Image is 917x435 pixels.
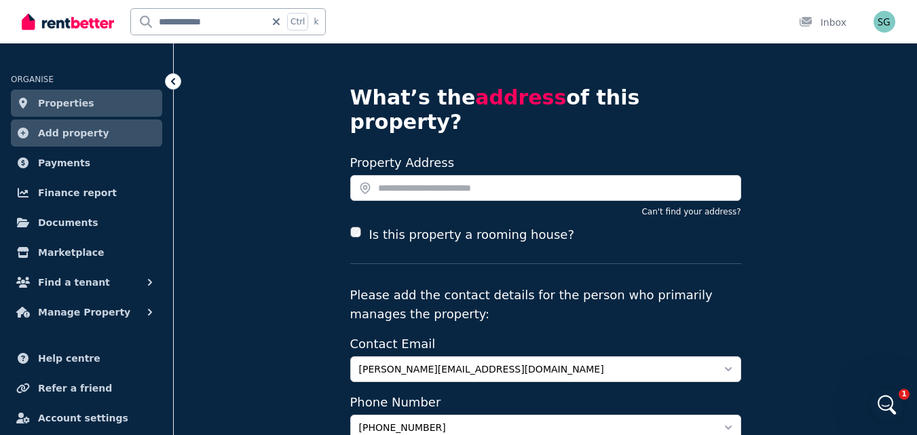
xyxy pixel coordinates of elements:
[16,46,43,73] img: Profile image for The RentBetter Team
[22,12,114,32] img: RentBetter
[899,389,910,400] span: 1
[38,125,109,141] span: Add property
[11,179,162,206] a: Finance report
[350,356,741,382] button: [PERSON_NAME][EMAIL_ADDRESS][DOMAIN_NAME]
[350,393,741,412] label: Phone Number
[90,310,181,364] button: Messages
[25,159,41,175] img: Jodie avatar
[350,86,741,134] h4: What’s the of this property?
[38,380,112,396] span: Refer a friend
[48,110,127,124] div: [PERSON_NAME]
[151,60,193,74] div: • 1m ago
[350,335,741,354] label: Contact Email
[45,147,909,158] span: Hey there 👋 Welcome to RentBetter! On RentBetter, taking control and managing your property is ea...
[314,16,318,27] span: k
[100,5,174,29] h1: Messages
[11,75,54,84] span: ORGANISE
[38,274,110,290] span: Find a tenant
[350,155,455,170] label: Property Address
[359,421,713,434] span: [PHONE_NUMBER]
[11,404,162,432] a: Account settings
[38,350,100,366] span: Help centre
[38,155,90,171] span: Payments
[99,160,137,174] div: • [DATE]
[48,47,198,58] span: Did that answer your question?
[109,344,162,354] span: Messages
[11,149,162,176] a: Payments
[350,286,741,324] p: Please add the contact details for the person who primarily manages the property:
[38,410,128,426] span: Account settings
[11,239,162,266] a: Marketplace
[11,209,162,236] a: Documents
[475,86,566,109] span: address
[359,362,713,376] span: [PERSON_NAME][EMAIL_ADDRESS][DOMAIN_NAME]
[38,95,94,111] span: Properties
[48,97,481,108] span: Hi [PERSON_NAME] here. Are you referring to running tenant checks through the platform?
[369,225,574,244] label: Is this property a rooming house?
[11,375,162,402] a: Refer a friend
[181,310,272,364] button: Help
[38,304,130,320] span: Manage Property
[11,269,162,296] button: Find a tenant
[31,344,59,354] span: Home
[215,344,237,354] span: Help
[38,185,117,201] span: Finance report
[16,96,43,124] img: Profile image for Rochelle
[799,16,846,29] div: Inbox
[38,244,104,261] span: Marketplace
[11,119,162,147] a: Add property
[11,345,162,372] a: Help centre
[11,90,162,117] a: Properties
[874,11,895,33] img: Sarath Chandra Ganaparthi
[20,148,36,164] img: Rochelle avatar
[130,110,177,124] div: • 11m ago
[287,13,308,31] span: Ctrl
[45,160,96,174] div: RentBetter
[871,389,903,421] iframe: Intercom live chat
[48,60,149,74] div: The RentBetter Team
[14,159,30,175] img: Jeremy avatar
[641,206,741,217] button: Can't find your address?
[11,299,162,326] button: Manage Property
[38,214,98,231] span: Documents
